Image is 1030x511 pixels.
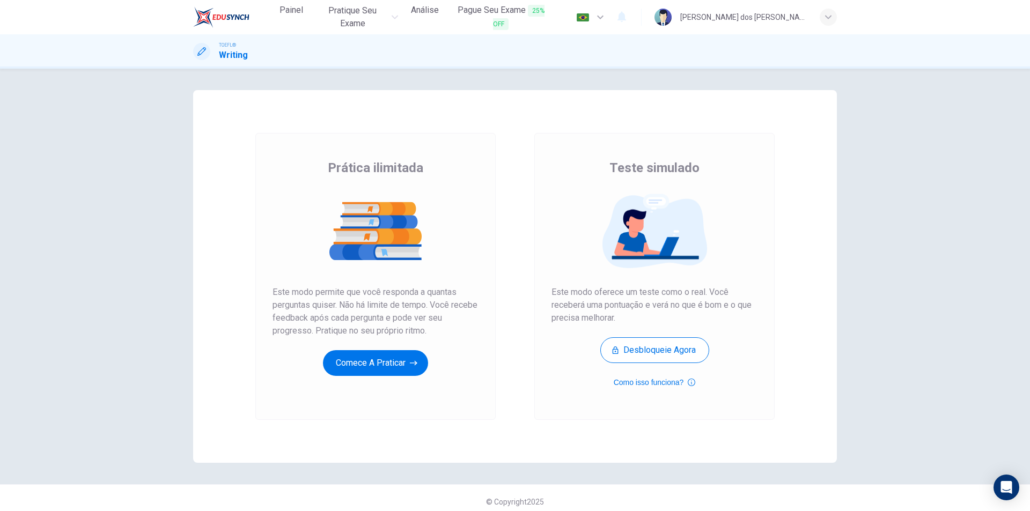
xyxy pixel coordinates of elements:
[274,1,308,34] a: Painel
[486,498,544,506] span: © Copyright 2025
[193,6,249,28] img: EduSynch logo
[609,159,700,176] span: Teste simulado
[219,41,236,49] span: TOEFL®
[317,4,388,30] span: Pratique seu exame
[411,4,439,17] span: Análise
[407,1,443,20] button: Análise
[994,475,1019,500] div: Open Intercom Messenger
[654,9,672,26] img: Profile picture
[313,1,402,33] button: Pratique seu exame
[447,1,555,34] button: Pague Seu Exame25% OFF
[193,6,274,28] a: EduSynch logo
[614,376,696,389] button: Como isso funciona?
[273,286,479,337] span: Este modo permite que você responda a quantas perguntas quiser. Não há limite de tempo. Você rece...
[274,1,308,20] button: Painel
[323,350,428,376] button: Comece a praticar
[600,337,709,363] button: Desbloqueie agora
[219,49,248,62] h1: Writing
[452,4,550,31] span: Pague Seu Exame
[680,11,807,24] div: [PERSON_NAME] dos [PERSON_NAME]
[279,4,303,17] span: Painel
[551,286,757,324] span: Este modo oferece um teste como o real. Você receberá uma pontuação e verá no que é bom e o que p...
[407,1,443,34] a: Análise
[328,159,423,176] span: Prática ilimitada
[576,13,590,21] img: pt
